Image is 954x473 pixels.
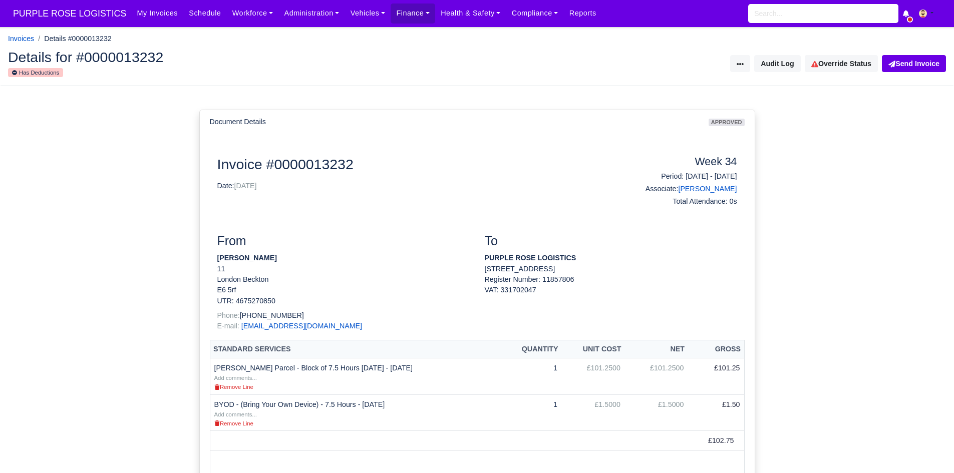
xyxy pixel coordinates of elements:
p: 11 [217,264,470,274]
h6: Document Details [210,118,266,126]
th: Gross [688,340,744,358]
a: Add comments... [214,373,257,381]
small: Add comments... [214,411,257,417]
a: [PERSON_NAME] [678,185,737,193]
strong: PURPLE ROSE LOGISTICS [485,254,576,262]
h6: Period: [DATE] - [DATE] [618,172,737,181]
span: E-mail: [217,322,239,330]
a: Reports [564,4,602,23]
h3: From [217,234,470,249]
a: Workforce [227,4,279,23]
a: Remove Line [214,419,253,427]
td: £101.25 [688,358,744,395]
span: [DATE] [234,182,257,190]
td: [PERSON_NAME] Parcel - Block of 7.5 Hours [DATE] - [DATE] [210,358,501,395]
a: Add comments... [214,410,257,418]
td: £101.2500 [561,358,624,395]
td: £102.75 [688,431,744,451]
th: Quantity [501,340,561,358]
small: Remove Line [214,384,253,390]
span: Phone: [217,311,240,319]
small: Has Deductions [8,68,63,77]
a: My Invoices [131,4,183,23]
button: Audit Log [754,55,800,72]
div: VAT: 331702047 [485,285,737,295]
small: Remove Line [214,420,253,426]
td: £1.50 [688,394,744,431]
h6: Total Attendance: 0s [618,197,737,206]
td: £1.5000 [624,394,688,431]
a: Remove Line [214,382,253,390]
a: Health & Safety [435,4,506,23]
th: Standard Services [210,340,501,358]
a: PURPLE ROSE LOGISTICS [8,4,131,24]
a: Finance [391,4,435,23]
input: Search... [748,4,898,23]
h4: Week 34 [618,156,737,169]
button: Send Invoice [882,55,946,72]
p: Date: [217,181,603,191]
a: [EMAIL_ADDRESS][DOMAIN_NAME] [241,322,362,330]
td: £101.2500 [624,358,688,395]
div: Register Number: 11857806 [477,274,745,296]
td: £1.5000 [561,394,624,431]
a: Invoices [8,35,34,43]
p: London Beckton [217,274,470,285]
a: Administration [278,4,345,23]
span: approved [709,119,745,126]
h2: Invoice #0000013232 [217,156,603,173]
h6: Associate: [618,185,737,193]
li: Details #0000013232 [34,33,112,45]
a: Vehicles [345,4,391,23]
strong: [PERSON_NAME] [217,254,277,262]
a: Override Status [805,55,878,72]
td: 1 [501,358,561,395]
td: BYOD - (Bring Your Own Device) - 7.5 Hours - [DATE] [210,394,501,431]
th: Unit Cost [561,340,624,358]
th: Net [624,340,688,358]
p: [PHONE_NUMBER] [217,310,470,321]
p: UTR: 4675270850 [217,296,470,306]
a: Compliance [506,4,564,23]
h2: Details for #0000013232 [8,50,470,64]
p: E6 5rf [217,285,470,295]
p: [STREET_ADDRESS] [485,264,737,274]
a: Schedule [183,4,226,23]
h3: To [485,234,737,249]
small: Add comments... [214,375,257,381]
td: 1 [501,394,561,431]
